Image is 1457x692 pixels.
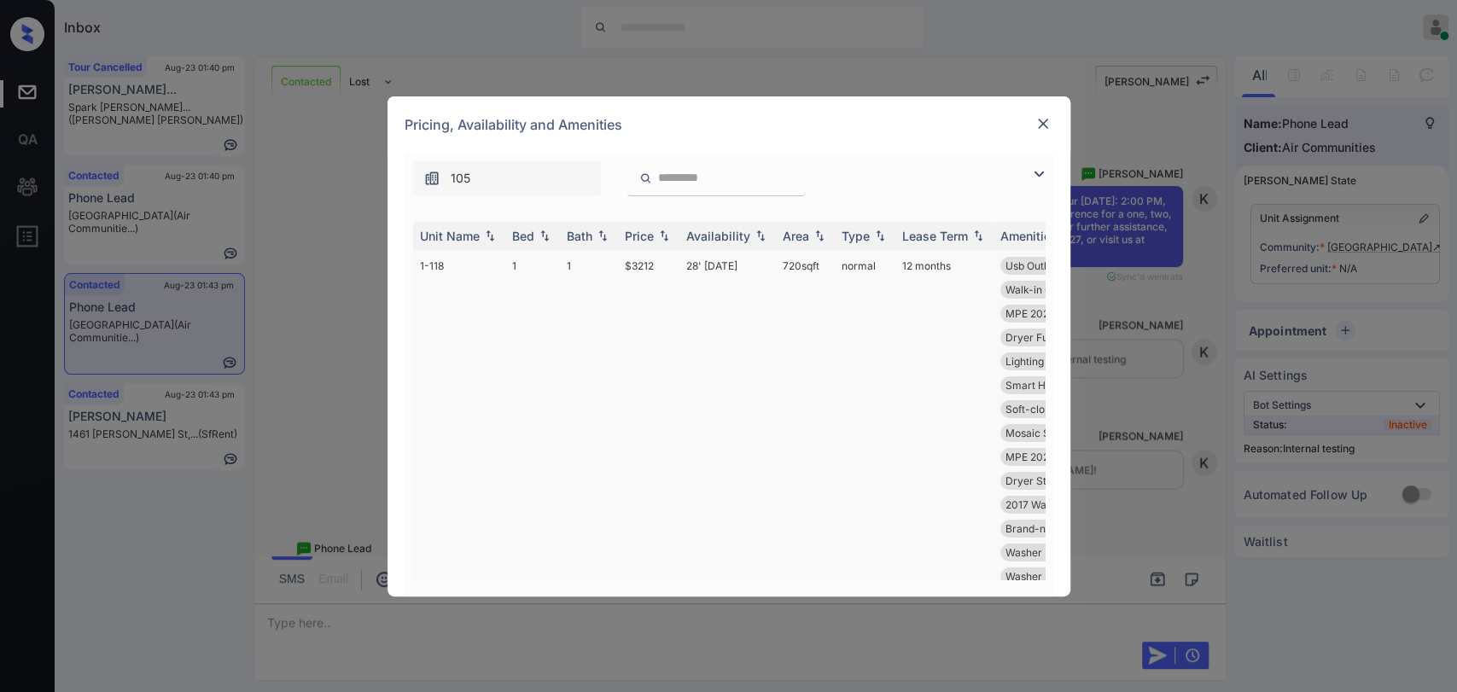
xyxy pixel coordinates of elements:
img: sorting [871,230,889,241]
img: sorting [536,230,553,241]
span: MPE 2025 Packag... [1005,451,1102,463]
img: icon-zuma [639,171,652,186]
img: close [1034,115,1052,132]
span: Mosaic Stone Ti... [1005,427,1091,439]
span: Dryer Full Size... [1005,331,1085,344]
div: Amenities [1000,229,1058,243]
span: Usb Outlet [1005,259,1056,272]
td: 1-118 [413,250,505,616]
div: Price [625,229,654,243]
span: Lighting Recess... [1005,355,1089,368]
td: 28' [DATE] [679,250,776,616]
td: 720 sqft [776,250,835,616]
div: Pricing, Availability and Amenities [388,96,1070,153]
img: sorting [594,230,611,241]
img: icon-zuma [423,170,440,187]
div: Unit Name [420,229,480,243]
img: sorting [811,230,828,241]
span: Soft-close Draw... [1005,403,1092,416]
span: Washer Stackabl... [1005,570,1095,583]
div: Type [842,229,870,243]
img: sorting [656,230,673,241]
span: Washer Full Siz... [1005,546,1087,559]
td: 1 [505,250,560,616]
td: $3212 [618,250,679,616]
span: Smart Home Door... [1005,379,1100,392]
img: sorting [970,230,987,241]
span: 2017 Washer and... [1005,498,1096,511]
div: Availability [686,229,750,243]
img: icon-zuma [1029,164,1049,184]
span: 105 [451,169,470,188]
span: Walk-in Closet ... [1005,283,1086,296]
span: MPE 2024 Lobby [1005,307,1088,320]
img: sorting [481,230,498,241]
img: sorting [752,230,769,241]
div: Lease Term [902,229,968,243]
td: 1 [560,250,618,616]
span: Brand-new Bathr... [1005,522,1096,535]
div: Bed [512,229,534,243]
td: normal [835,250,895,616]
span: Dryer Stackable [1005,474,1085,487]
td: 12 months [895,250,994,616]
div: Area [783,229,809,243]
div: Bath [567,229,592,243]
